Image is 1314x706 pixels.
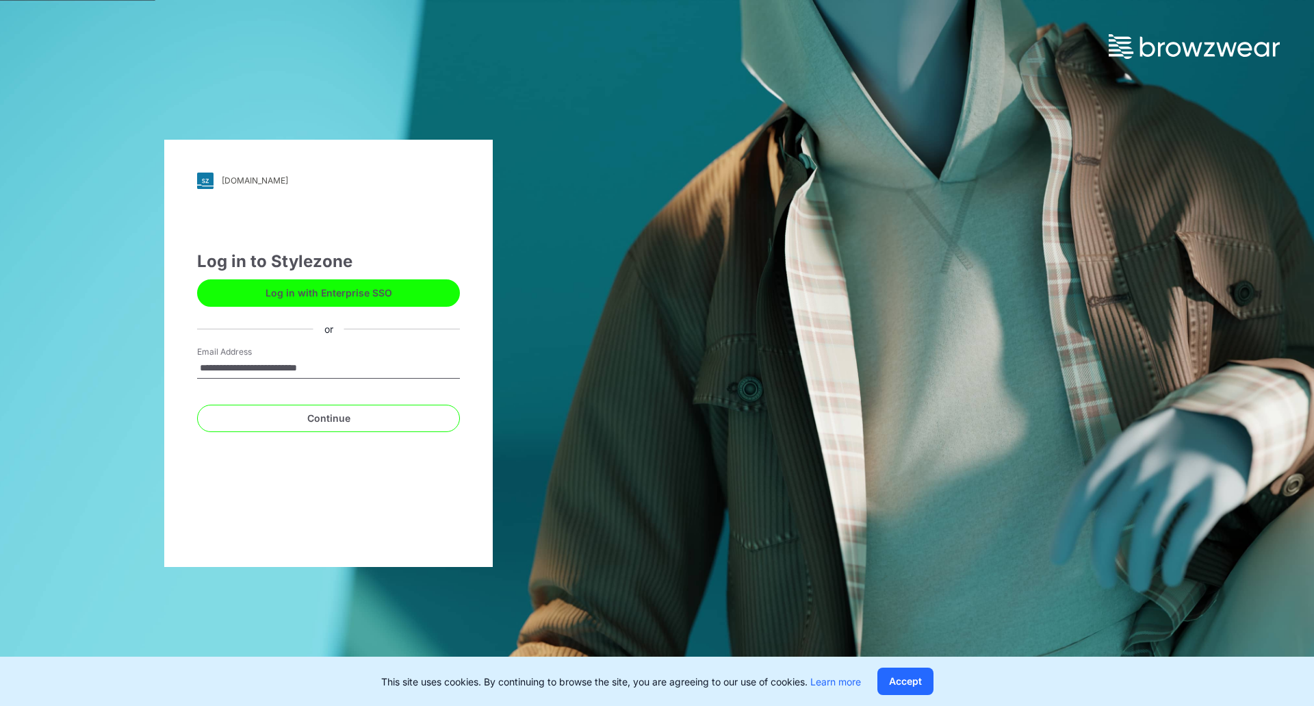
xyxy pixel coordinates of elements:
p: This site uses cookies. By continuing to browse the site, you are agreeing to our use of cookies. [381,675,861,689]
button: Log in with Enterprise SSO [197,279,460,307]
div: or [313,322,344,336]
div: [DOMAIN_NAME] [222,175,288,186]
label: Email Address [197,346,293,358]
a: Learn more [810,676,861,688]
img: browzwear-logo.73288ffb.svg [1109,34,1280,59]
img: svg+xml;base64,PHN2ZyB3aWR0aD0iMjgiIGhlaWdodD0iMjgiIHZpZXdCb3g9IjAgMCAyOCAyOCIgZmlsbD0ibm9uZSIgeG... [197,173,214,189]
button: Continue [197,405,460,432]
button: Accept [877,668,933,695]
div: Log in to Stylezone [197,249,460,274]
a: [DOMAIN_NAME] [197,173,460,189]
